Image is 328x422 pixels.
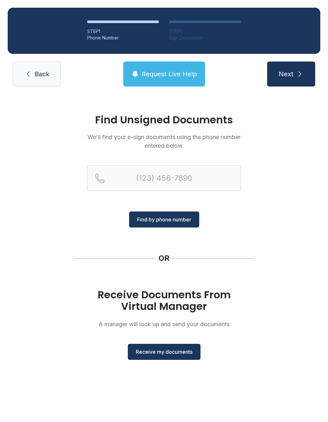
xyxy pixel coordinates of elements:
span: Next [279,70,293,79]
div: STEP 1 [87,28,159,35]
input: Reservation phone number [87,165,241,191]
h1: Find Unsigned Documents [87,115,241,125]
div: OR [159,253,169,263]
p: We'll find your e-sign documents using the phone number entered below. [87,133,241,150]
span: Request Live Help [142,70,197,79]
p: A manager will look up and send your documents [87,320,241,328]
div: Phone Number [87,35,159,41]
span: Back [35,70,49,79]
span: Receive my documents [136,348,193,356]
div: Sign Documents [169,35,241,41]
span: Find by phone number [137,216,191,223]
h1: Receive Documents From Virtual Manager [87,289,241,312]
div: STEP 2 [169,28,241,35]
